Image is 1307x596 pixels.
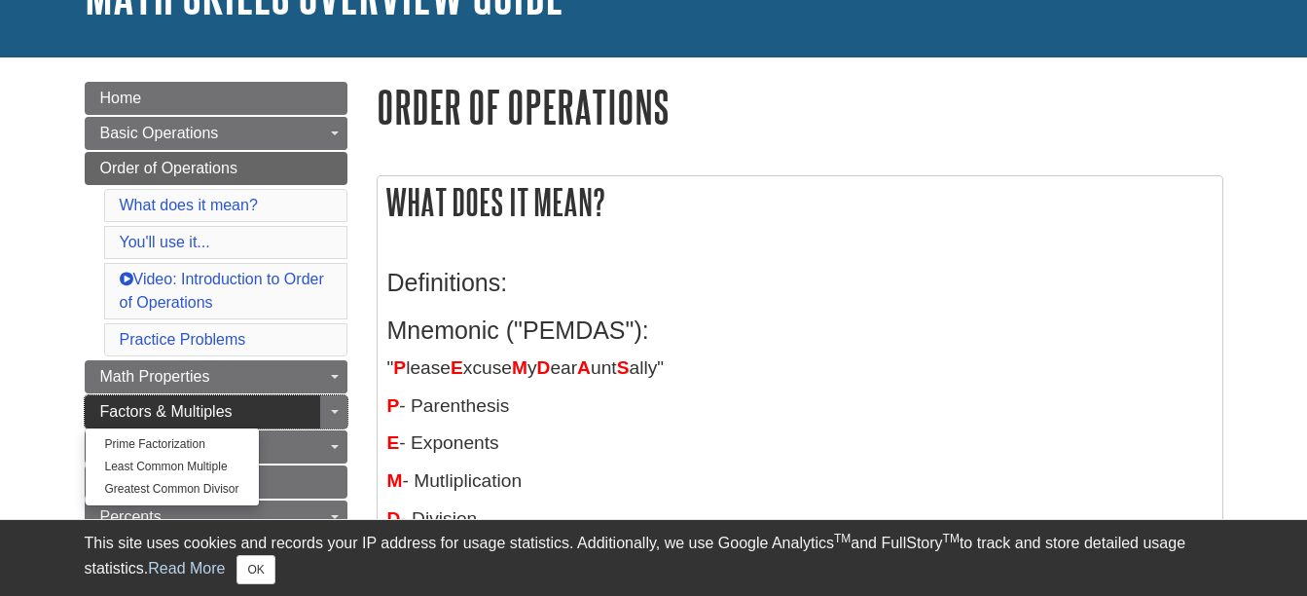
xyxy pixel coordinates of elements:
span: Home [100,90,142,106]
span: Math Properties [100,368,210,385]
p: - Exponents [387,429,1213,458]
h3: Mnemonic ("PEMDAS"): [387,317,1213,345]
span: A [577,357,591,378]
span: E [387,432,400,453]
a: Factors & Multiples [85,395,347,428]
a: You'll use it... [120,234,210,250]
h1: Order of Operations [377,82,1223,131]
a: Read More [148,560,225,577]
a: Practice Problems [120,331,246,348]
a: Home [85,82,347,115]
p: - Mutliplication [387,467,1213,496]
button: Close [236,555,274,584]
a: What does it mean? [120,197,258,213]
span: Order of Operations [100,160,237,176]
span: Factors & Multiples [100,403,233,420]
p: - Division [387,505,1213,534]
sup: TM [943,532,960,545]
span: E [451,357,463,378]
div: This site uses cookies and records your IP address for usage statistics. Additionally, we use Goo... [85,532,1223,584]
a: Math Properties [85,360,347,393]
a: Order of Operations [85,152,347,185]
strong: P [387,395,400,416]
span: P [393,357,406,378]
span: Basic Operations [100,125,219,141]
sup: TM [834,532,851,545]
span: M [387,470,403,491]
p: - Parenthesis [387,392,1213,421]
span: S [617,357,630,378]
h3: Definitions: [387,269,1213,297]
a: Greatest Common Divisor [86,478,259,501]
h2: What does it mean? [378,176,1222,228]
span: D [387,508,401,529]
span: D [537,357,551,378]
a: Basic Operations [85,117,347,150]
a: Percents [85,501,347,534]
a: Least Common Multiple [86,456,259,478]
span: M [512,357,527,378]
a: Video: Introduction to Order of Operations [120,271,324,311]
span: Percents [100,508,162,525]
a: Prime Factorization [86,433,259,456]
p: " lease xcuse y ear unt ally" [387,354,1213,383]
